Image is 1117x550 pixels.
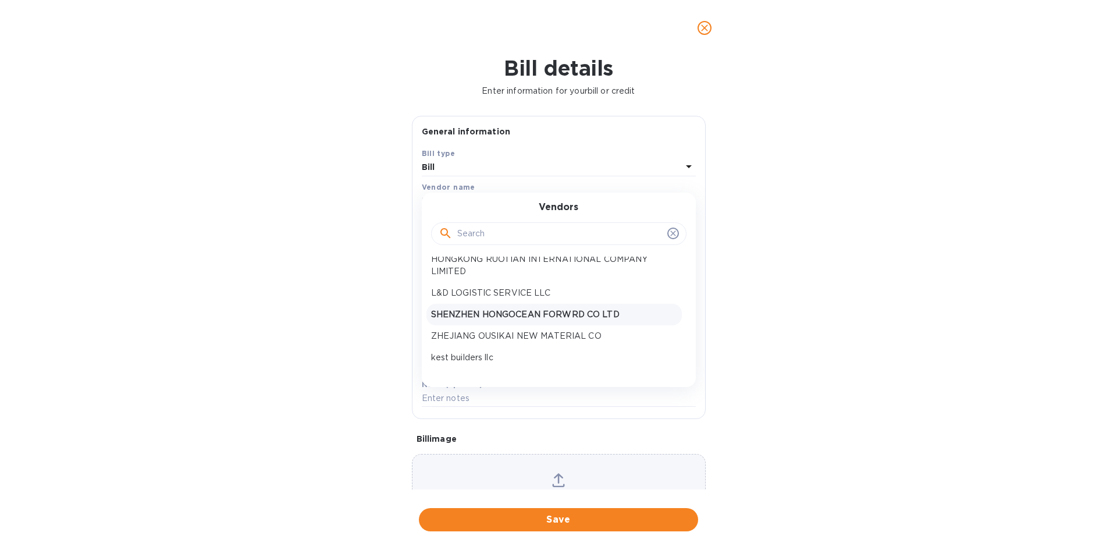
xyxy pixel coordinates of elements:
[419,508,698,531] button: Save
[431,287,677,299] p: L&D LOGISTIC SERVICE LLC
[431,330,677,342] p: ZHEJIANG OUSIKAI NEW MATERIAL CO
[422,162,435,172] b: Bill
[431,308,677,321] p: SHENZHEN HONGOCEAN FORWRD CO LTD
[431,253,677,278] p: HONGKONG RUOTIAN INTERNATIONAL COMPANY LIMITED
[9,56,1108,80] h1: Bill details
[422,183,475,191] b: Vendor name
[422,195,503,207] p: Select vendor name
[457,225,663,243] input: Search
[417,433,701,445] p: Bill image
[428,513,689,527] span: Save
[422,390,696,407] input: Enter notes
[422,381,483,388] label: Notes (optional)
[431,352,677,364] p: kest builders llc
[9,85,1108,97] p: Enter information for your bill or credit
[691,14,718,42] button: close
[539,202,578,213] h3: Vendors
[422,149,456,158] b: Bill type
[422,127,511,136] b: General information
